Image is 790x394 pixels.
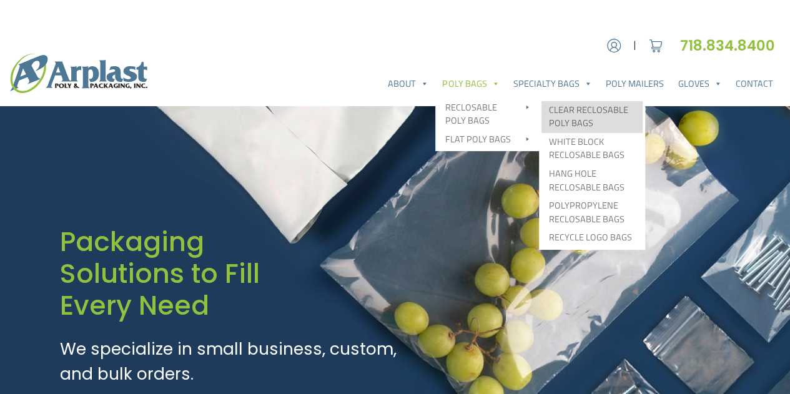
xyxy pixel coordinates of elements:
[541,229,643,247] a: Recycle Logo Bags
[541,133,643,165] a: White Block Reclosable Bags
[435,71,506,96] a: Poly Bags
[20,20,30,30] img: logo_orange.svg
[60,337,401,387] p: We specialize in small business, custom, and bulk orders.
[47,74,112,82] div: Domain Overview
[541,197,643,229] a: Polypropylene Reclosable Bags
[541,101,643,133] a: Clear Reclosable Poly Bags
[381,71,435,96] a: About
[671,71,728,96] a: Gloves
[599,71,671,96] a: Poly Mailers
[34,72,44,82] img: tab_domain_overview_orange.svg
[438,131,539,149] a: Flat Poly Bags
[680,36,780,56] a: 718.834.8400
[506,71,599,96] a: Specialty Bags
[32,32,137,42] div: Domain: [DOMAIN_NAME]
[10,54,147,93] img: logo
[633,38,636,53] span: |
[124,72,134,82] img: tab_keywords_by_traffic_grey.svg
[729,71,780,96] a: Contact
[541,165,643,197] a: Hang Hole Reclosable Bags
[35,20,61,30] div: v 4.0.25
[60,226,401,322] h1: Packaging Solutions to Fill Every Need
[20,32,30,42] img: website_grey.svg
[138,74,210,82] div: Keywords by Traffic
[438,99,539,131] a: Reclosable Poly Bags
